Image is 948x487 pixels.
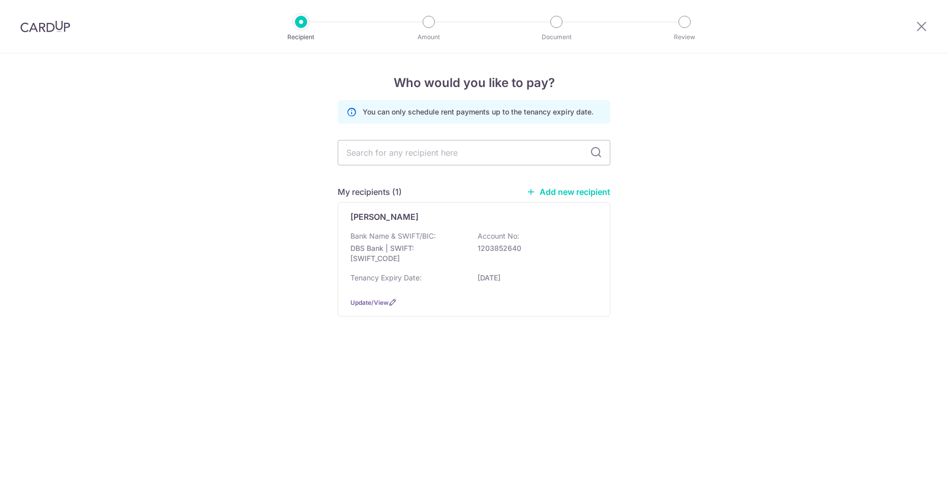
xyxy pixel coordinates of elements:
[350,299,389,306] a: Update/View
[350,243,464,264] p: DBS Bank | SWIFT: [SWIFT_CODE]
[519,32,594,42] p: Document
[647,32,722,42] p: Review
[478,243,591,253] p: 1203852640
[350,231,436,241] p: Bank Name & SWIFT/BIC:
[478,231,519,241] p: Account No:
[338,186,402,198] h5: My recipients (1)
[363,107,594,117] p: You can only schedule rent payments up to the tenancy expiry date.
[20,20,70,33] img: CardUp
[338,140,610,165] input: Search for any recipient here
[391,32,466,42] p: Amount
[263,32,339,42] p: Recipient
[478,273,591,283] p: [DATE]
[350,211,419,223] p: [PERSON_NAME]
[350,273,422,283] p: Tenancy Expiry Date:
[338,74,610,92] h4: Who would you like to pay?
[526,187,610,197] a: Add new recipient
